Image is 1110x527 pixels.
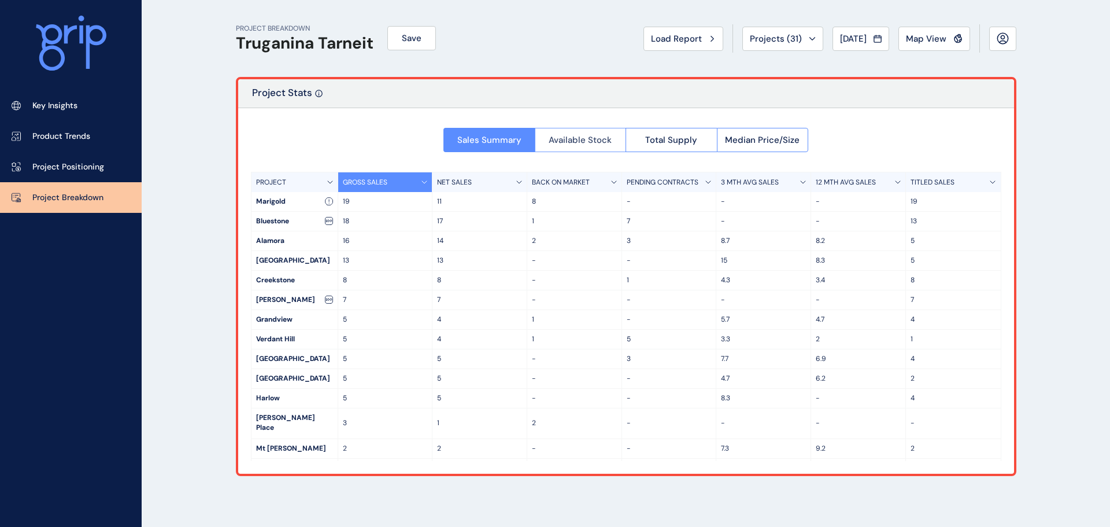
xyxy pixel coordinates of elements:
p: 2 [911,444,996,454]
p: TITLED SALES [911,178,954,187]
p: 5 [437,374,522,384]
p: 8.7 [721,236,806,246]
p: PROJECT BREAKDOWN [236,24,373,34]
div: [PERSON_NAME] [251,290,338,309]
p: 8.3 [816,256,901,266]
p: 7 [343,295,428,305]
p: 4 [911,354,996,364]
div: Mt [PERSON_NAME] [251,439,338,458]
p: 9.2 [816,444,901,454]
p: Key Insights [32,100,77,112]
p: 3 [343,418,428,428]
p: - [816,216,901,226]
p: 3 [627,236,712,246]
p: 4 [911,393,996,403]
button: Projects (31) [742,27,823,51]
p: 7 [437,295,522,305]
p: 3.4 [816,275,901,285]
p: - [911,418,996,428]
p: 2 [437,444,522,454]
p: 7.7 [721,354,806,364]
span: Median Price/Size [725,134,800,146]
p: - [627,444,712,454]
p: - [627,197,712,207]
p: 5 [343,393,428,403]
p: 4 [911,315,996,325]
p: 8.3 [721,393,806,403]
p: 1 [911,334,996,344]
span: Load Report [651,33,702,45]
p: 2 [532,236,617,246]
div: Verdant Hill [251,330,338,349]
p: 6.9 [816,354,901,364]
p: 17 [437,216,522,226]
p: 1 [532,315,617,325]
p: 4 [437,315,522,325]
div: [GEOGRAPHIC_DATA] [251,369,338,388]
div: Bluestone [251,212,338,231]
button: Save [387,26,436,50]
p: 15 [721,256,806,266]
p: 7 [911,295,996,305]
p: Project Stats [252,86,312,108]
div: Creekstone [251,271,338,290]
p: 1 [532,216,617,226]
p: 19 [911,197,996,207]
p: 1 [437,418,522,428]
span: Available Stock [549,134,612,146]
p: - [532,354,617,364]
p: Project Breakdown [32,192,103,204]
p: 19 [343,197,428,207]
p: 3 MTH AVG SALES [721,178,779,187]
p: - [532,275,617,285]
span: [DATE] [840,33,867,45]
p: 5 [911,236,996,246]
p: 14 [437,236,522,246]
p: 5 [437,393,522,403]
p: 2 [911,374,996,384]
p: 1 [627,275,712,285]
p: BACK ON MARKET [532,178,590,187]
p: - [627,295,712,305]
p: - [532,256,617,266]
div: Marigold [251,192,338,211]
p: - [721,418,806,428]
h1: Truganina Tarneit [236,34,373,53]
button: Available Stock [535,128,626,152]
p: 1 [532,334,617,344]
p: Project Positioning [32,161,104,173]
p: 8.2 [816,236,901,246]
p: - [627,256,712,266]
p: 13 [343,256,428,266]
p: 4.3 [721,275,806,285]
span: Save [402,32,421,44]
p: - [816,418,901,428]
p: GROSS SALES [343,178,387,187]
p: 7.3 [721,444,806,454]
p: 11 [437,197,522,207]
p: - [627,374,712,384]
p: 5 [343,354,428,364]
div: Alamora [251,231,338,250]
p: NET SALES [437,178,472,187]
div: [GEOGRAPHIC_DATA] [251,349,338,368]
p: - [532,374,617,384]
p: - [532,444,617,454]
p: 8 [437,275,522,285]
button: [DATE] [832,27,889,51]
p: 5 [343,334,428,344]
p: - [721,216,806,226]
span: Total Supply [645,134,697,146]
p: 16 [343,236,428,246]
p: 4.7 [816,315,901,325]
p: 5 [437,354,522,364]
p: 5 [343,315,428,325]
p: 5 [343,374,428,384]
p: 4 [437,334,522,344]
p: 8 [911,275,996,285]
p: - [721,295,806,305]
p: 5 [627,334,712,344]
div: Harlow [251,389,338,408]
div: [GEOGRAPHIC_DATA] [251,251,338,270]
p: PENDING CONTRACTS [627,178,698,187]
